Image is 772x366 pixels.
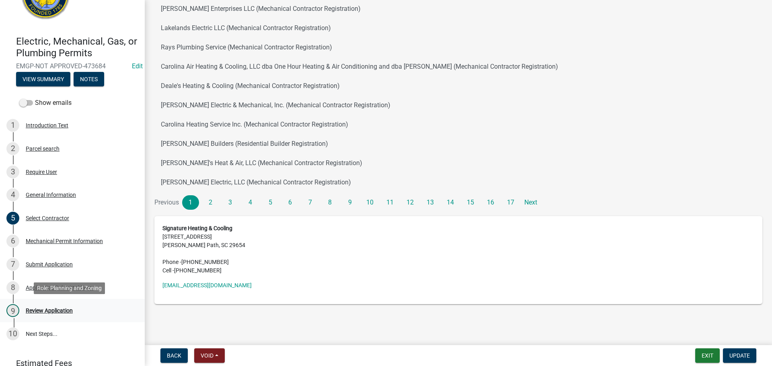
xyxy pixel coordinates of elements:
div: Review Application [26,308,73,313]
div: 3 [6,166,19,178]
span: [PHONE_NUMBER] [181,259,229,265]
a: 10 [361,195,378,210]
address: [STREET_ADDRESS] [PERSON_NAME] Path, SC 29654 [162,224,754,275]
button: Carolina Air Heating & Cooling, LLC dba One Hour Heating & Air Conditioning and dba [PERSON_NAME]... [154,57,762,76]
button: Void [194,348,225,363]
a: 2 [202,195,219,210]
a: 8 [322,195,339,210]
abbr: Phone - [162,259,181,265]
abbr: Cell - [162,267,174,274]
nav: Page navigation [154,195,762,210]
div: 1 [6,119,19,132]
a: Next [522,195,539,210]
div: Mechanical Permit Information [26,238,103,244]
span: [PHONE_NUMBER] [174,267,222,274]
div: Role: Planning and Zoning [34,282,105,294]
a: 13 [422,195,439,210]
a: 6 [282,195,299,210]
a: 3 [222,195,239,210]
a: 14 [442,195,459,210]
div: 10 [6,327,19,340]
div: General Information [26,192,76,198]
button: Carolina Heating Service Inc. (Mechanical Contractor Registration) [154,115,762,134]
button: [PERSON_NAME]'s Heat & Air, LLC (Mechanical Contractor Registration) [154,153,762,173]
div: 7 [6,258,19,271]
a: Edit [132,62,143,70]
strong: Signature Heating & Cooling [162,225,232,231]
button: Notes [74,72,104,86]
button: Update [723,348,756,363]
h4: Electric, Mechanical, Gas, or Plumbing Permits [16,36,138,59]
a: [EMAIL_ADDRESS][DOMAIN_NAME] [162,282,252,288]
div: Submit Application [26,262,73,267]
div: 4 [6,188,19,201]
div: 2 [6,142,19,155]
div: Require User [26,169,57,175]
a: 4 [242,195,259,210]
wm-modal-confirm: Edit Application Number [132,62,143,70]
button: Rays Plumbing Service (Mechanical Contractor Registration) [154,38,762,57]
a: 7 [302,195,319,210]
button: View Summary [16,72,70,86]
a: 12 [402,195,419,210]
button: [PERSON_NAME] Builders (Residential Builder Registration) [154,134,762,153]
div: 6 [6,235,19,247]
a: 11 [382,195,398,210]
button: Deale's Heating & Cooling (Mechanical Contractor Registration) [154,76,762,96]
button: Exit [695,348,720,363]
a: 17 [502,195,519,210]
div: 8 [6,281,19,294]
div: Application Submittal Form [26,285,94,290]
wm-modal-confirm: Notes [74,76,104,83]
button: [PERSON_NAME] Electric, LLC (Mechanical Contractor Registration) [154,173,762,192]
a: 15 [462,195,479,210]
span: Back [167,352,181,359]
wm-modal-confirm: Summary [16,76,70,83]
button: Back [160,348,188,363]
button: Lakelands Electric LLC (Mechanical Contractor Registration) [154,18,762,38]
span: Void [201,352,214,359]
label: Show emails [19,98,72,108]
span: Update [729,352,750,359]
a: 16 [482,195,499,210]
a: 1 [182,195,199,210]
div: Select Contractor [26,215,69,221]
div: 9 [6,304,19,317]
div: Introduction Text [26,123,68,128]
span: EMGP-NOT APPROVED-473684 [16,62,129,70]
a: 5 [262,195,279,210]
a: 9 [342,195,359,210]
div: Parcel search [26,146,60,151]
button: [PERSON_NAME] Electric & Mechanical, Inc. (Mechanical Contractor Registration) [154,96,762,115]
div: 5 [6,212,19,225]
